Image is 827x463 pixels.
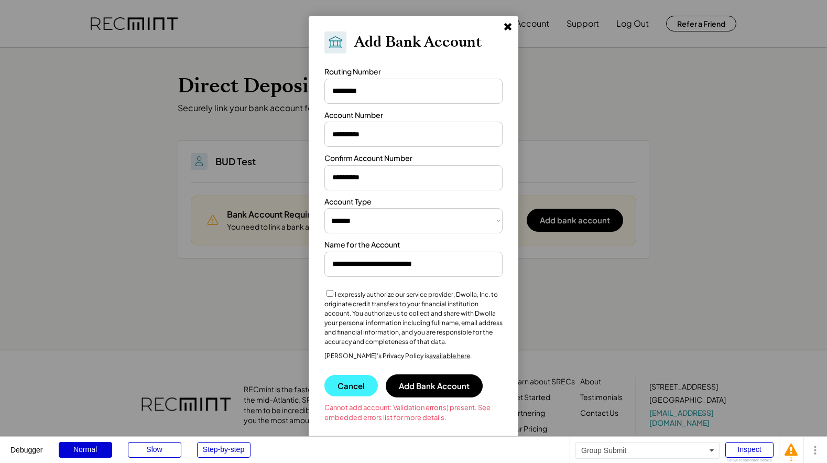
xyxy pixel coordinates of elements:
[324,110,383,121] div: Account Number
[575,442,720,459] div: Group Submit
[324,352,472,360] div: [PERSON_NAME]’s Privacy Policy is .
[128,442,181,458] div: Slow
[324,290,503,346] label: I expressly authorize our service provider, Dwolla, Inc. to originate credit transfers to your fi...
[354,34,482,51] h2: Add Bank Account
[324,403,503,423] div: Cannot add account: Validation error(s) present. See embedded errors list for more details.
[725,442,774,458] div: Inspect
[324,240,400,250] div: Name for the Account
[59,442,112,458] div: Normal
[386,374,483,397] button: Add Bank Account
[324,67,381,77] div: Routing Number
[725,458,774,462] div: Show responsive boxes
[324,153,412,164] div: Confirm Account Number
[324,197,372,207] div: Account Type
[785,457,798,462] div: 1
[197,442,251,458] div: Step-by-step
[328,35,343,50] img: Bank.svg
[10,437,43,454] div: Debugger
[324,375,378,396] button: Cancel
[429,352,470,360] a: available here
